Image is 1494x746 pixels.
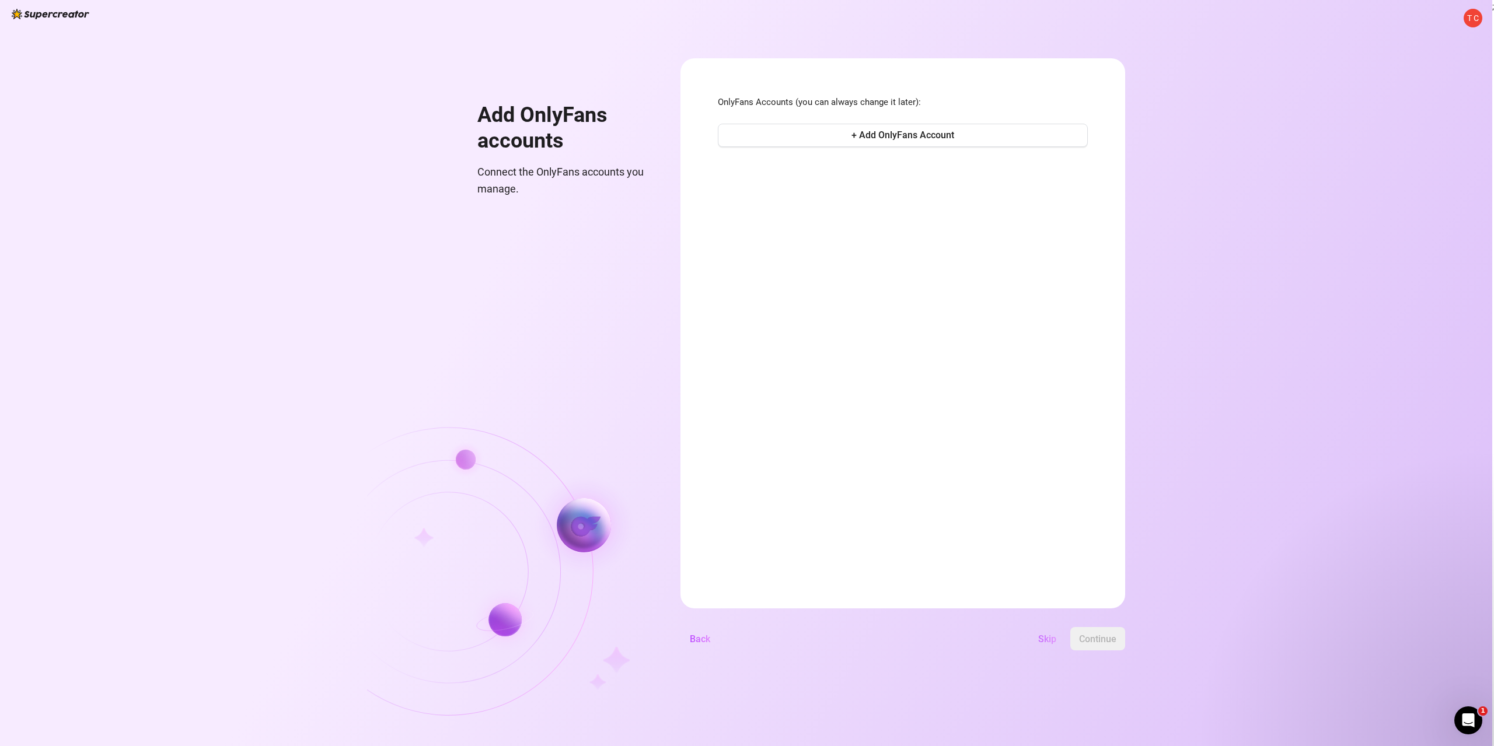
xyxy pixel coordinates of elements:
[680,627,720,650] button: Back
[1029,627,1066,650] button: Skip
[1478,706,1488,716] span: 1
[1454,706,1482,734] iframe: Intercom live chat
[690,633,710,645] span: Back
[1038,633,1056,645] span: Skip
[851,129,954,141] span: + Add OnlyFans Account
[718,124,1088,147] button: + Add OnlyFans Account
[477,164,652,197] span: Connect the OnlyFans accounts you manage.
[718,96,1088,110] span: OnlyFans Accounts (you can always change it later):
[477,103,652,153] h1: Add OnlyFans accounts
[1070,627,1125,650] button: Continue
[12,9,89,19] img: logo
[1467,12,1479,24] span: T C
